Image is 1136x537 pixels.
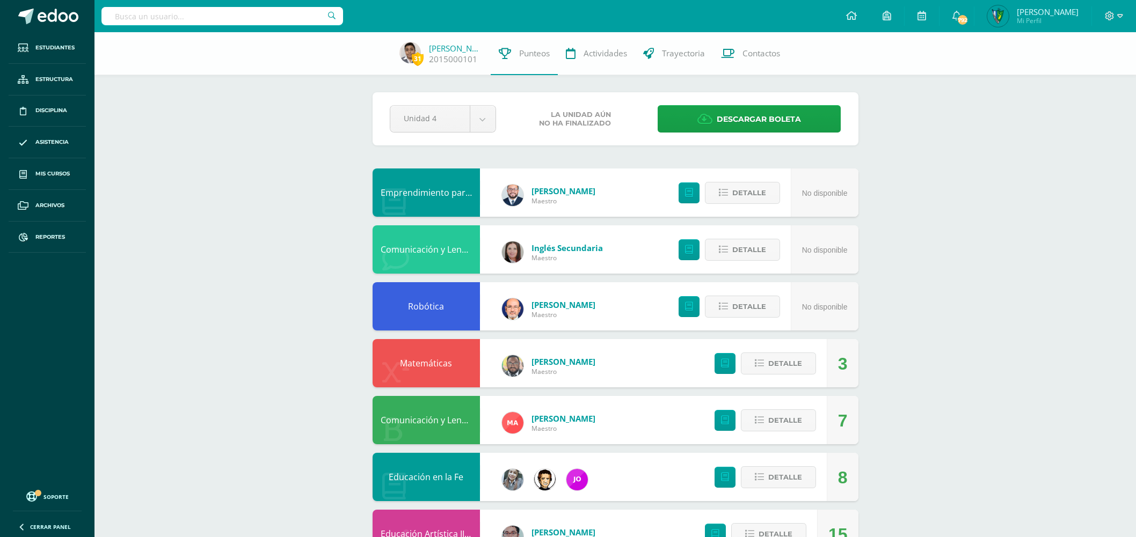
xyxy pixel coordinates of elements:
span: Trayectoria [662,48,705,59]
button: Detalle [741,352,816,374]
div: Robótica [373,282,480,330]
img: 3c6982f7dfb72f48fca5b3f49e2de08c.png [534,469,556,490]
a: [PERSON_NAME] [531,299,595,310]
input: Busca un usuario... [101,7,343,25]
a: 2015000101 [429,54,477,65]
span: Soporte [43,493,69,501]
span: Cerrar panel [30,523,71,531]
span: Disciplina [35,106,67,115]
div: 3 [838,340,848,388]
img: 712781701cd376c1a616437b5c60ae46.png [502,355,523,377]
img: 6614adf7432e56e5c9e182f11abb21f1.png [566,469,588,490]
span: 31 [412,52,424,65]
span: Maestro [531,424,595,433]
span: Detalle [768,410,802,430]
a: Disciplina [9,95,86,127]
img: 0fd6451cf16eae051bb176b5d8bc5f11.png [502,412,523,433]
span: 792 [957,14,968,26]
a: [PERSON_NAME] [531,186,595,196]
a: Trayectoria [635,32,713,75]
a: Descargar boleta [658,105,841,133]
span: Reportes [35,233,65,241]
a: Comunicación y Lenguaje, Idioma Español [381,414,550,426]
span: Asistencia [35,138,69,146]
span: Maestro [531,196,595,205]
span: Detalle [768,467,802,487]
a: Reportes [9,222,86,253]
span: No disponible [802,303,848,311]
div: Comunicación y Lenguaje, Idioma Español [373,396,480,444]
button: Detalle [705,239,780,261]
span: Maestro [531,253,603,262]
a: Inglés Secundaria [531,242,603,253]
div: 8 [838,453,848,502]
span: Maestro [531,367,595,376]
a: Estructura [9,64,86,95]
button: Detalle [705,296,780,318]
button: Detalle [705,182,780,204]
span: Detalle [732,297,766,317]
a: Archivos [9,190,86,222]
a: Punteos [491,32,558,75]
span: Punteos [519,48,550,59]
img: cba4c69ace659ae4cf02a5761d9a2473.png [502,469,523,490]
button: Detalle [741,409,816,431]
span: Detalle [732,240,766,260]
a: Actividades [558,32,635,75]
span: Actividades [584,48,627,59]
span: Mi Perfil [1017,16,1079,25]
div: Comunicación y Lenguaje, Idioma Extranjero Inglés [373,225,480,274]
span: Estructura [35,75,73,84]
img: 6b7a2a75a6c7e6282b1a1fdce061224c.png [502,298,523,320]
a: Unidad 4 [390,106,496,132]
span: [PERSON_NAME] [1017,6,1079,17]
a: Comunicación y Lenguaje, Idioma Extranjero Inglés [381,244,586,255]
span: Estudiantes [35,43,75,52]
div: 7 [838,396,848,445]
span: Detalle [732,183,766,203]
span: Descargar boleta [717,106,801,133]
span: Archivos [35,201,64,210]
a: Educación en la Fe [389,471,463,483]
img: 1b281a8218983e455f0ded11b96ffc56.png [987,5,1009,27]
a: Soporte [13,489,82,503]
span: Mis cursos [35,170,70,178]
div: Educación en la Fe [373,453,480,501]
a: Emprendimiento para la Productividad [381,187,538,198]
a: Mis cursos [9,158,86,190]
span: La unidad aún no ha finalizado [539,111,611,128]
div: Emprendimiento para la Productividad [373,168,480,217]
img: 47556a60bb2ea0703e356f5bb5d02ec6.png [399,42,421,63]
div: Matemáticas [373,339,480,387]
span: Unidad 4 [404,106,456,131]
a: [PERSON_NAME] [531,356,595,367]
span: No disponible [802,246,848,254]
button: Detalle [741,466,816,488]
a: Asistencia [9,127,86,158]
span: Contactos [742,48,780,59]
span: Maestro [531,310,595,319]
img: 8af0450cf43d44e38c4a1497329761f3.png [502,241,523,263]
img: eaa624bfc361f5d4e8a554d75d1a3cf6.png [502,185,523,206]
a: [PERSON_NAME] [429,43,483,54]
span: No disponible [802,189,848,197]
span: Detalle [768,354,802,373]
a: Estudiantes [9,32,86,64]
a: Robótica [408,300,444,312]
a: Matemáticas [400,357,452,369]
a: [PERSON_NAME] [531,413,595,424]
a: Contactos [713,32,788,75]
